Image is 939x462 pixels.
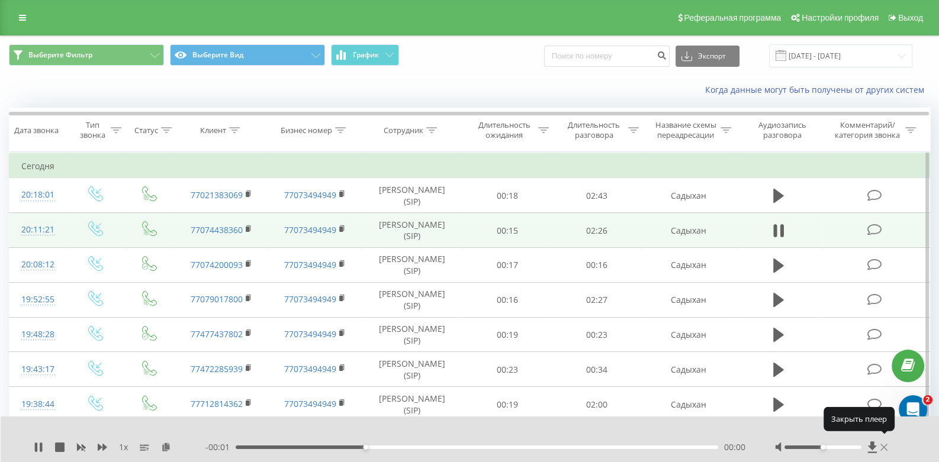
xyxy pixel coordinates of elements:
[21,363,54,374] font: 19:43:17
[191,293,243,305] a: 77079017800
[899,395,927,424] iframe: Интерком-чат в режиме реального времени
[119,441,124,453] font: 1
[758,119,806,140] font: Аудиозапись разговора
[80,119,105,140] font: Тип звонка
[191,189,243,201] a: 77021383069
[21,293,54,305] font: 19:52:55
[379,219,445,242] font: [PERSON_NAME] (SIP)
[21,160,54,172] font: Сегодня
[379,184,445,207] font: [PERSON_NAME] (SIP)
[284,328,336,340] a: 77073494949
[671,294,706,305] font: Садыхан
[379,288,445,311] font: [PERSON_NAME] (SIP)
[124,441,128,453] font: х
[724,441,745,453] font: 00:00
[925,396,930,403] font: 2
[586,260,607,271] font: 00:16
[586,399,607,410] font: 02:00
[9,44,164,66] button: Выберите Фильтр
[496,399,517,410] font: 00:19
[586,294,607,305] font: 02:27
[28,50,92,60] font: Выберите Фильтр
[671,225,706,236] font: Садыхан
[191,224,243,235] a: 77074438360
[898,13,923,22] font: Выход
[496,294,517,305] font: 00:16
[379,358,445,381] font: [PERSON_NAME] (SIP)
[21,328,54,340] font: 19:48:28
[200,125,226,135] font: Клиент
[671,399,706,410] font: Садыхан
[831,413,887,424] font: Закрыть плеер
[568,119,620,140] font: Длительность разговора
[21,224,54,235] font: 20:11:21
[496,225,517,236] font: 00:15
[191,398,243,409] a: 77712814362
[284,398,336,409] a: 77073494949
[281,125,332,135] font: Бизнес номер
[586,364,607,375] font: 00:34
[191,328,243,340] a: 77477437802
[496,190,517,201] font: 00:18
[586,329,607,340] font: 00:23
[496,329,517,340] font: 00:19
[671,260,706,271] font: Садыхан
[284,293,336,305] a: 77073494949
[284,224,336,235] a: 77073494949
[205,441,208,453] font: -
[802,13,879,22] font: Настройки профиля
[134,125,158,135] font: Статус
[284,259,336,270] a: 77073494949
[21,398,54,409] font: 19:38:44
[364,445,368,450] div: Метка доступности
[544,46,670,67] input: Поиск по номеру
[821,445,825,450] div: Метка доступности
[478,119,530,140] font: Длительность ожидания
[191,259,243,270] a: 77074200093
[684,13,781,22] font: Реферальная программа
[655,119,716,140] font: Название схемы переадресации
[384,125,423,135] font: Сотрудник
[284,189,336,201] a: 77073494949
[284,363,336,374] a: 77073494949
[21,259,54,270] font: 20:08:12
[379,393,445,416] font: [PERSON_NAME] (SIP)
[671,329,706,340] font: Садыхан
[705,84,924,95] font: Когда данные могут быть получены от других систем
[14,125,59,135] font: Дата звонка
[208,441,230,453] font: 00:01
[705,84,930,95] a: Когда данные могут быть получены от других систем
[192,50,243,60] font: Выберите Вид
[496,260,517,271] font: 00:17
[586,190,607,201] font: 02:43
[379,254,445,277] font: [PERSON_NAME] (SIP)
[353,50,379,60] font: График
[331,44,399,66] button: График
[586,225,607,236] font: 02:26
[191,363,243,374] a: 77472285939
[676,46,739,67] button: Экспорт
[21,189,54,200] font: 20:18:01
[835,119,900,140] font: Комментарий/категория звонка
[671,190,706,201] font: Садыхан
[671,364,706,375] font: Садыхан
[170,44,325,66] button: Выберите Вид
[496,364,517,375] font: 00:23
[379,323,445,346] font: [PERSON_NAME] (SIP)
[698,51,726,61] font: Экспорт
